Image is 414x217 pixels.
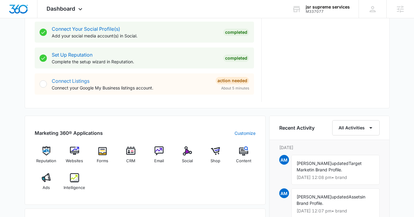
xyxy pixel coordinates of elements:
a: Shop [204,146,227,168]
div: account name [306,5,350,9]
span: About 5 minutes [221,86,249,91]
a: Forms [91,146,114,168]
a: Email [148,146,171,168]
span: Social [182,158,193,164]
a: Set Up Reputation [52,52,92,58]
span: Dashboard [47,5,75,12]
h2: Marketing 360® Applications [35,129,103,137]
span: Forms [97,158,108,164]
span: AM [279,188,289,198]
button: All Activities [332,120,380,135]
p: Connect your Google My Business listings account. [52,85,211,91]
a: Content [232,146,256,168]
span: in Brand Profile. [311,167,342,172]
span: Ads [43,185,50,191]
span: Websites [66,158,83,164]
div: Action Needed [216,77,249,84]
span: [PERSON_NAME] [297,161,332,166]
a: Social [176,146,199,168]
span: AM [279,155,289,165]
a: Connect Listings [52,78,89,84]
span: Intelligence [64,185,85,191]
a: Connect Your Social Profile(s) [52,26,120,32]
div: Completed [223,29,249,36]
p: [DATE] 12:07 pm • brand [297,209,374,213]
div: account id [306,9,350,14]
h6: Recent Activity [279,124,315,131]
a: Intelligence [63,173,86,195]
p: [DATE] [279,144,380,151]
span: Assets [349,194,362,199]
span: Shop [210,158,220,164]
span: Content [236,158,251,164]
span: Email [154,158,164,164]
a: Ads [35,173,58,195]
a: Reputation [35,146,58,168]
span: updated [332,194,349,199]
span: Reputation [36,158,56,164]
span: updated [332,161,349,166]
p: Add your social media account(s) in Social. [52,33,218,39]
div: Completed [223,54,249,62]
p: Complete the setup wizard in Reputation. [52,58,218,65]
a: Websites [63,146,86,168]
a: CRM [119,146,143,168]
span: [PERSON_NAME] [297,194,332,199]
p: [DATE] 12:08 pm • brand [297,175,374,180]
span: CRM [126,158,135,164]
a: Customize [235,130,256,136]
